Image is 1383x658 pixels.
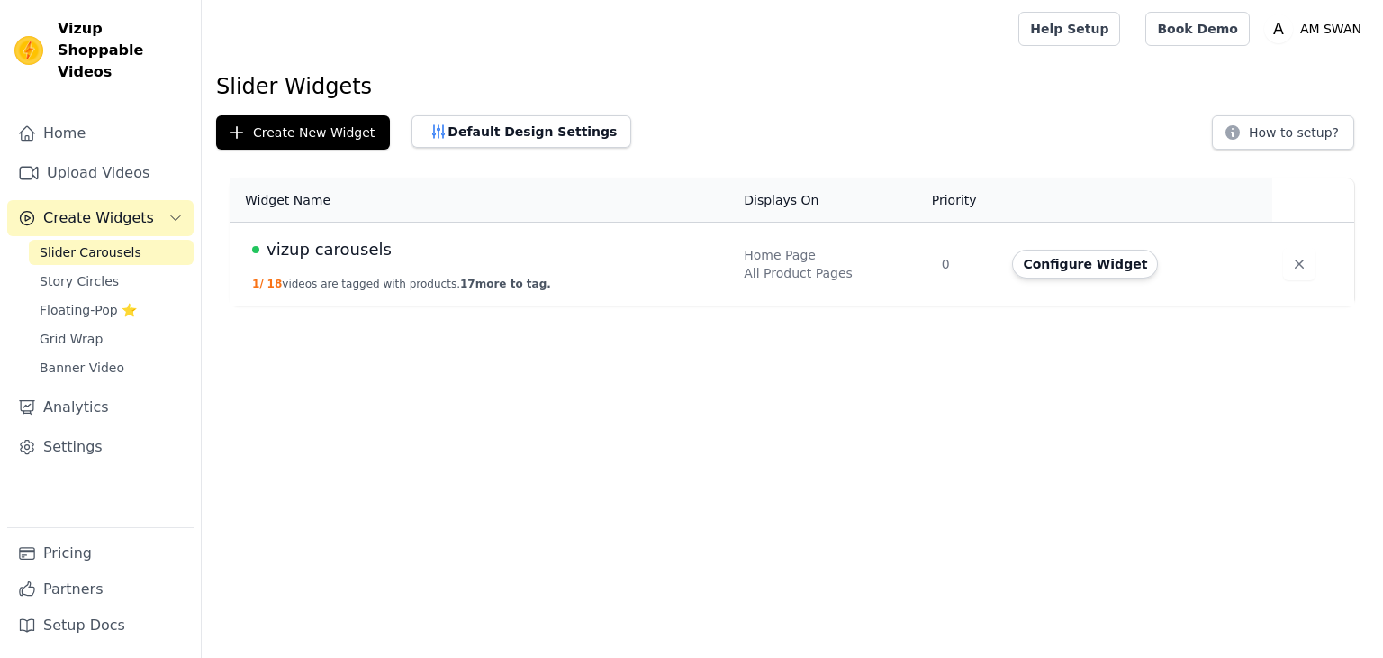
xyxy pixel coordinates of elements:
button: Default Design Settings [411,115,631,148]
button: Configure Widget [1012,250,1158,279]
button: Delete widget [1283,248,1315,280]
a: How to setup? [1212,128,1354,145]
a: Story Circles [29,269,194,294]
span: Create Widgets [43,207,154,229]
span: Story Circles [40,272,119,290]
span: Grid Wrap [40,330,103,348]
a: Home [7,115,194,151]
a: Banner Video [29,355,194,380]
p: AM SWAN [1293,13,1369,45]
a: Setup Docs [7,608,194,644]
div: All Product Pages [744,264,919,282]
span: 18 [267,278,283,290]
span: 1 / [252,278,264,290]
a: Help Setup [1018,12,1120,46]
a: Settings [7,429,194,465]
th: Priority [931,178,1002,223]
td: 0 [931,223,1002,306]
a: Floating-Pop ⭐ [29,297,194,323]
button: 1/ 18videos are tagged with products.17more to tag. [252,277,551,291]
div: Home Page [744,246,919,264]
button: How to setup? [1212,115,1354,150]
img: Vizup [14,36,43,65]
th: Displays On [733,178,930,223]
span: Live Published [252,246,259,253]
span: Banner Video [40,359,124,377]
a: Book Demo [1145,12,1249,46]
text: A [1273,20,1284,38]
a: Analytics [7,389,194,425]
button: Create New Widget [216,115,390,150]
span: Vizup Shoppable Videos [58,18,186,83]
span: Floating-Pop ⭐ [40,301,137,319]
a: Partners [7,571,194,608]
a: Pricing [7,535,194,571]
button: A AM SWAN [1264,13,1369,45]
th: Widget Name [230,178,733,223]
a: Grid Wrap [29,326,194,352]
span: 17 more to tag. [460,278,551,290]
button: Create Widgets [7,200,194,236]
span: vizup carousels [267,237,392,262]
a: Upload Videos [7,155,194,191]
span: Slider Carousels [40,243,141,261]
a: Slider Carousels [29,240,194,265]
h1: Slider Widgets [216,72,1369,101]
